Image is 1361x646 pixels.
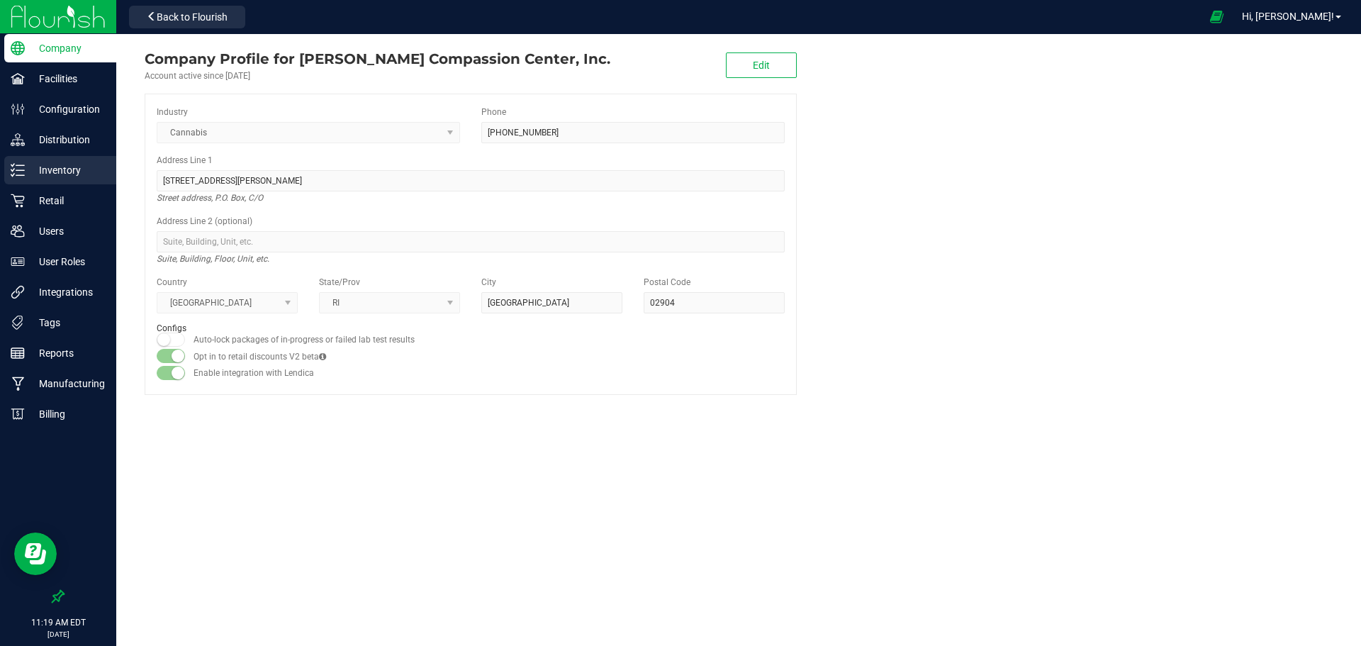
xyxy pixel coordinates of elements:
[11,377,25,391] inline-svg: Manufacturing
[726,52,797,78] button: Edit
[157,250,269,267] i: Suite, Building, Floor, Unit, etc.
[157,170,785,191] input: Address
[157,324,785,333] h2: Configs
[145,69,610,82] div: Account active since [DATE]
[11,285,25,299] inline-svg: Integrations
[11,346,25,360] inline-svg: Reports
[11,41,25,55] inline-svg: Company
[194,350,326,363] label: Opt in to retail discounts V2 beta
[157,106,188,118] label: Industry
[157,231,785,252] input: Suite, Building, Unit, etc.
[1242,11,1334,22] span: Hi, [PERSON_NAME]!
[11,255,25,269] inline-svg: User Roles
[25,314,110,331] p: Tags
[25,40,110,57] p: Company
[129,6,245,28] button: Back to Flourish
[644,292,785,313] input: Postal Code
[25,192,110,209] p: Retail
[11,133,25,147] inline-svg: Distribution
[25,131,110,148] p: Distribution
[11,407,25,421] inline-svg: Billing
[11,72,25,86] inline-svg: Facilities
[11,102,25,116] inline-svg: Configuration
[6,616,110,629] p: 11:19 AM EDT
[194,367,314,379] label: Enable integration with Lendica
[11,316,25,330] inline-svg: Tags
[25,375,110,392] p: Manufacturing
[25,223,110,240] p: Users
[753,60,770,71] span: Edit
[25,406,110,423] p: Billing
[194,333,415,346] label: Auto-lock packages of in-progress or failed lab test results
[25,284,110,301] p: Integrations
[644,276,690,289] label: Postal Code
[25,345,110,362] p: Reports
[25,101,110,118] p: Configuration
[157,154,213,167] label: Address Line 1
[14,533,57,575] iframe: Resource center
[157,11,228,23] span: Back to Flourish
[319,276,360,289] label: State/Prov
[481,292,622,313] input: City
[145,48,610,69] div: Thomas C. Slater Compassion Center, Inc.
[6,629,110,640] p: [DATE]
[25,253,110,270] p: User Roles
[481,106,506,118] label: Phone
[1201,3,1233,30] span: Open Ecommerce Menu
[157,276,187,289] label: Country
[481,276,496,289] label: City
[157,215,252,228] label: Address Line 2 (optional)
[11,163,25,177] inline-svg: Inventory
[25,162,110,179] p: Inventory
[11,224,25,238] inline-svg: Users
[25,70,110,87] p: Facilities
[481,122,785,143] input: (123) 456-7890
[51,589,65,603] label: Pin the sidebar to full width on large screens
[11,194,25,208] inline-svg: Retail
[157,189,263,206] i: Street address, P.O. Box, C/O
